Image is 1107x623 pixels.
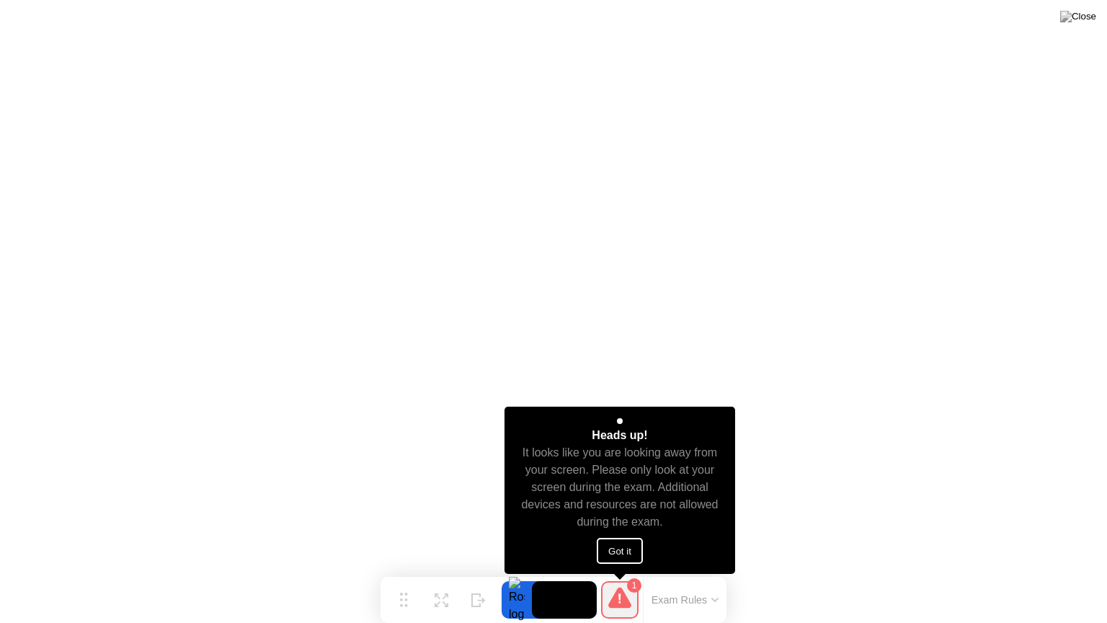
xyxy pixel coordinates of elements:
button: Exam Rules [647,593,724,606]
button: Got it [597,538,643,564]
div: Heads up! [592,427,647,444]
img: Close [1060,11,1096,22]
div: 1 [627,578,641,593]
div: It looks like you are looking away from your screen. Please only look at your screen during the e... [517,444,723,531]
